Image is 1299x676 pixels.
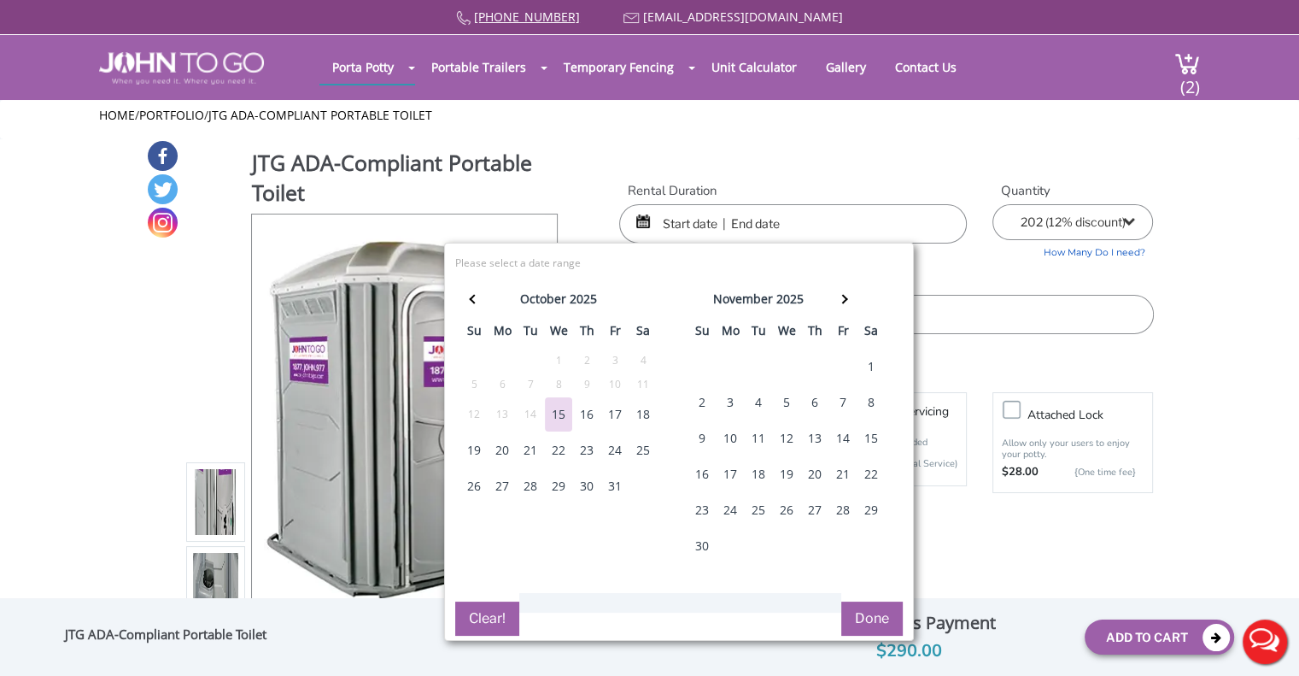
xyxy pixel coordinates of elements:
a: [PHONE_NUMBER] [474,9,594,25]
div: 30 [688,529,716,563]
a: Instagram [148,208,178,238]
img: cart a [1174,52,1200,75]
div: 7 [517,375,544,394]
div: 27 [801,493,828,527]
div: 2025 [776,287,804,311]
div: 3 [601,351,629,370]
div: 29 [857,493,885,527]
div: 8 [857,385,885,420]
div: 11 [745,421,772,456]
a: How Many Do I need? [992,240,1153,260]
div: 21 [517,433,544,467]
div: Please select a date range [455,256,869,271]
div: 19 [773,457,800,491]
div: 27 [489,469,516,503]
div: 30 [573,469,600,503]
a: Porta Potty [319,50,407,84]
button: Done [841,602,903,636]
div: 2 [688,385,716,420]
a: Portfolio [139,107,204,123]
div: november [713,287,773,311]
div: 10 [601,375,629,394]
div: 28 [829,493,857,527]
div: 26 [773,493,800,527]
div: 12 [460,405,488,424]
img: Product [264,215,545,617]
img: Call [456,11,471,26]
div: 1 [545,351,572,370]
div: 17 [601,397,629,432]
a: Temporary Fencing [551,50,687,84]
label: Rental Duration [619,182,967,200]
button: Clear! [455,602,519,636]
a: Contact Us [882,50,969,84]
h3: Attached lock [1027,404,1161,426]
th: fr [601,319,629,350]
div: 22 [545,433,572,467]
th: sa [857,319,886,350]
div: 3 [717,385,744,420]
div: 20 [801,457,828,491]
a: Gallery [813,50,879,84]
th: th [801,319,829,350]
div: 18 [745,457,772,491]
a: Unit Calculator [699,50,810,84]
div: 14 [829,421,857,456]
div: 1 [857,350,885,384]
a: [EMAIL_ADDRESS][DOMAIN_NAME] [643,9,843,25]
div: 24 [717,493,744,527]
div: 29 [545,469,572,503]
div: october [520,287,566,311]
img: Mail [623,13,640,24]
div: 19 [460,433,488,467]
a: Portable Trailers [418,50,539,84]
div: 9 [688,421,716,456]
button: Add To Cart [1085,620,1234,655]
th: su [460,319,489,350]
th: we [545,319,573,350]
div: 9 [573,375,600,394]
strong: $28.00 [1002,464,1039,481]
a: Facebook [148,141,178,171]
div: 7 [829,385,857,420]
div: 5 [460,375,488,394]
div: 22 [857,457,885,491]
div: 5 [773,385,800,420]
div: 4 [745,385,772,420]
div: 20 [489,433,516,467]
div: 14 [517,405,544,424]
label: Quantity [992,182,1153,200]
div: 6 [489,375,516,394]
div: 15 [857,421,885,456]
div: 16 [573,397,600,432]
div: 16 [688,457,716,491]
div: 23 [688,493,716,527]
input: Start date | End date [619,204,967,244]
img: JOHN to go [99,52,264,85]
th: we [773,319,801,350]
p: Allow only your users to enjoy your potty. [1002,438,1144,460]
div: 13 [801,421,828,456]
th: sa [629,319,658,350]
div: 2025 [570,287,597,311]
div: 28 [517,469,544,503]
th: mo [489,319,517,350]
div: 2 [573,351,600,370]
div: 17 [717,457,744,491]
th: fr [829,319,857,350]
div: 12 [773,421,800,456]
div: 31 [601,469,629,503]
div: $290.00 [746,638,1072,665]
div: 25 [745,493,772,527]
span: (2) [1179,62,1200,98]
div: 24 [601,433,629,467]
div: 25 [629,433,657,467]
div: 6 [801,385,828,420]
div: 18 [629,397,657,432]
div: 11 [629,375,657,394]
h1: JTG ADA-Compliant Portable Toilet [252,148,559,212]
div: 21 [829,457,857,491]
div: 8 [545,375,572,394]
div: 10 [717,421,744,456]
